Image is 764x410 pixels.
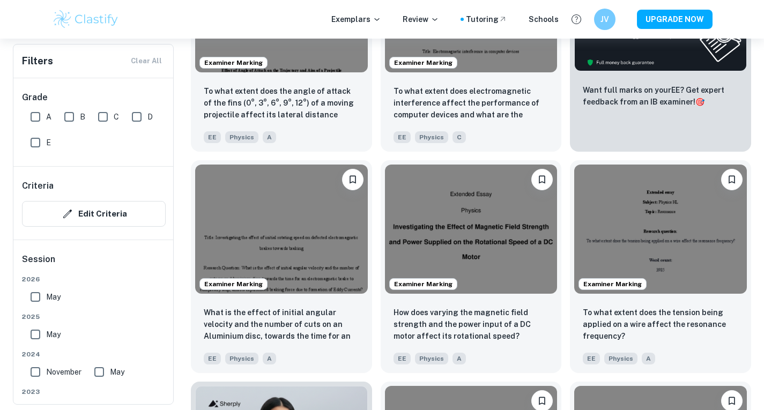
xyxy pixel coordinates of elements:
[381,160,562,373] a: Examiner MarkingBookmarkHow does varying the magnetic field strength and the power input of a DC ...
[394,85,549,122] p: To what extent does electromagnetic interference affect the performance of computer devices and w...
[453,131,466,143] span: C
[583,353,600,364] span: EE
[598,13,611,25] h6: JV
[46,137,51,148] span: E
[52,9,120,30] img: Clastify logo
[114,111,119,123] span: C
[529,13,559,25] a: Schools
[642,353,655,364] span: A
[574,165,747,294] img: Physics EE example thumbnail: To what extent does the tension being a
[80,111,85,123] span: B
[195,165,368,294] img: Physics EE example thumbnail: What is the effect of initial angular ve
[263,353,276,364] span: A
[22,312,166,322] span: 2025
[263,131,276,143] span: A
[46,329,61,340] span: May
[200,279,267,289] span: Examiner Marking
[22,349,166,359] span: 2024
[394,131,411,143] span: EE
[225,353,258,364] span: Physics
[390,58,457,68] span: Examiner Marking
[22,253,166,274] h6: Session
[204,353,221,364] span: EE
[403,13,439,25] p: Review
[594,9,615,30] button: JV
[331,13,381,25] p: Exemplars
[22,387,166,397] span: 2023
[637,10,713,29] button: UPGRADE NOW
[191,160,372,373] a: Examiner MarkingBookmarkWhat is the effect of initial angular velocity and the number of cuts on ...
[46,366,81,378] span: November
[147,111,153,123] span: D
[22,180,54,192] h6: Criteria
[385,165,558,294] img: Physics EE example thumbnail: How does varying the magnetic field stre
[22,91,166,104] h6: Grade
[567,10,585,28] button: Help and Feedback
[721,169,743,190] button: Bookmark
[390,279,457,289] span: Examiner Marking
[570,160,751,373] a: Examiner MarkingBookmark To what extent does the tension being applied on a wire affect the reson...
[204,131,221,143] span: EE
[695,98,704,106] span: 🎯
[531,169,553,190] button: Bookmark
[225,131,258,143] span: Physics
[342,169,364,190] button: Bookmark
[579,279,646,289] span: Examiner Marking
[22,54,53,69] h6: Filters
[200,58,267,68] span: Examiner Marking
[204,85,359,122] p: To what extent does the angle of attack of the fins (0°, 3°, 6°, 9°, 12°) of a moving projectile ...
[110,366,124,378] span: May
[204,307,359,343] p: What is the effect of initial angular velocity and the number of cuts on an Aluminium disc, towar...
[394,353,411,364] span: EE
[583,307,738,342] p: To what extent does the tension being applied on a wire affect the resonance frequency?
[466,13,507,25] a: Tutoring
[453,353,466,364] span: A
[46,111,51,123] span: A
[394,307,549,342] p: How does varying the magnetic field strength and the power input of a DC motor affect its rotatio...
[22,274,166,284] span: 2026
[46,291,61,303] span: May
[415,131,448,143] span: Physics
[583,84,738,108] p: Want full marks on your EE ? Get expert feedback from an IB examiner!
[415,353,448,364] span: Physics
[22,201,166,227] button: Edit Criteria
[604,353,637,364] span: Physics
